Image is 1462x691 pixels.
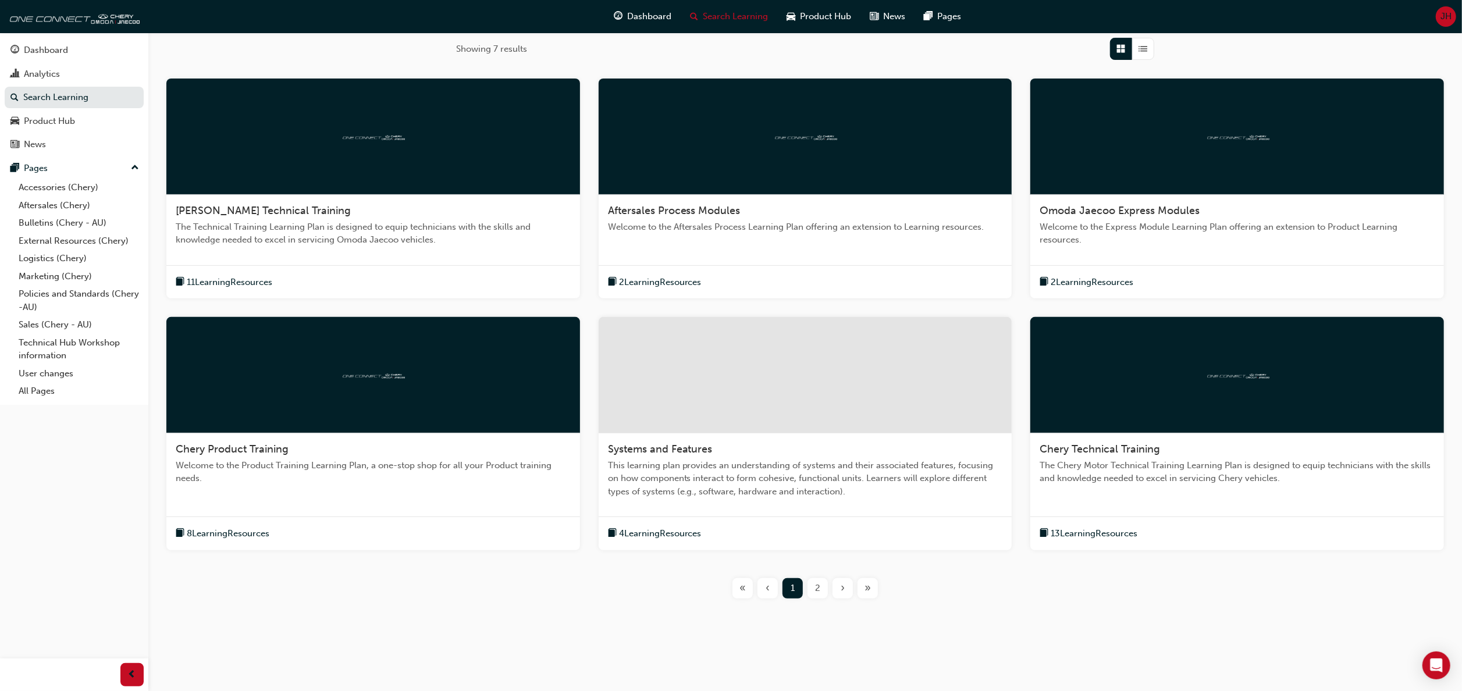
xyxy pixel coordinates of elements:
button: Page 1 [780,578,805,599]
span: « [739,582,746,595]
a: oneconnect[PERSON_NAME] Technical TrainingThe Technical Training Learning Plan is designed to equ... [166,79,580,298]
button: First page [730,578,755,599]
a: News [5,134,144,155]
span: book-icon [608,275,617,290]
span: up-icon [131,161,139,176]
span: Systems and Features [608,443,713,455]
span: search-icon [691,9,699,24]
button: Page 2 [805,578,830,599]
span: List [1139,42,1148,56]
a: oneconnectOmoda Jaecoo Express ModulesWelcome to the Express Module Learning Plan offering an ext... [1030,79,1444,298]
a: guage-iconDashboard [605,5,681,29]
span: 2 Learning Resources [619,276,702,289]
a: Analytics [5,63,144,85]
span: [PERSON_NAME] Technical Training [176,204,351,217]
span: 8 Learning Resources [187,527,269,540]
span: Pages [938,10,962,23]
a: Sales (Chery - AU) [14,316,144,334]
span: pages-icon [10,163,19,174]
a: User changes [14,365,144,383]
a: oneconnectChery Technical TrainingThe Chery Motor Technical Training Learning Plan is designed to... [1030,317,1444,550]
span: The Technical Training Learning Plan is designed to equip technicians with the skills and knowled... [176,220,571,247]
button: book-icon2LearningResources [608,275,702,290]
span: book-icon [1040,275,1048,290]
button: Pages [5,158,144,179]
span: JH [1440,10,1452,23]
span: car-icon [10,116,19,127]
div: Dashboard [24,44,68,57]
span: news-icon [10,140,19,150]
a: Logistics (Chery) [14,250,144,268]
span: car-icon [787,9,796,24]
span: chart-icon [10,69,19,80]
a: Technical Hub Workshop information [14,334,144,365]
span: Chery Product Training [176,443,289,455]
button: book-icon8LearningResources [176,526,269,541]
button: book-icon2LearningResources [1040,275,1133,290]
button: book-icon4LearningResources [608,526,702,541]
span: Product Hub [801,10,852,23]
span: 4 Learning Resources [619,527,702,540]
img: oneconnect [773,131,837,142]
button: Previous page [755,578,780,599]
span: The Chery Motor Technical Training Learning Plan is designed to equip technicians with the skills... [1040,459,1435,485]
a: Policies and Standards (Chery -AU) [14,285,144,316]
a: Dashboard [5,40,144,61]
span: › [841,582,845,595]
a: oneconnectAftersales Process ModulesWelcome to the Aftersales Process Learning Plan offering an e... [599,79,1012,298]
span: Aftersales Process Modules [608,204,741,217]
a: External Resources (Chery) [14,232,144,250]
span: News [884,10,906,23]
img: oneconnect [1205,131,1269,142]
a: pages-iconPages [915,5,971,29]
div: Product Hub [24,115,75,128]
div: Pages [24,162,48,175]
a: news-iconNews [861,5,915,29]
span: prev-icon [128,668,137,682]
span: Chery Technical Training [1040,443,1160,455]
span: guage-icon [614,9,623,24]
span: 11 Learning Resources [187,276,272,289]
a: Systems and FeaturesThis learning plan provides an understanding of systems and their associated ... [599,317,1012,550]
a: Bulletins (Chery - AU) [14,214,144,232]
a: Aftersales (Chery) [14,197,144,215]
img: oneconnect [1205,369,1269,380]
button: Last page [855,578,880,599]
span: search-icon [10,92,19,103]
span: 2 [815,582,820,595]
a: car-iconProduct Hub [778,5,861,29]
span: Showing 7 results [456,42,527,56]
button: JH [1436,6,1456,27]
img: oneconnect [341,131,405,142]
img: oneconnect [341,369,405,380]
button: Next page [830,578,855,599]
button: DashboardAnalyticsSearch LearningProduct HubNews [5,37,144,158]
a: search-iconSearch Learning [681,5,778,29]
span: » [865,582,871,595]
span: book-icon [176,275,184,290]
a: oneconnectChery Product TrainingWelcome to the Product Training Learning Plan, a one-stop shop fo... [166,317,580,550]
div: Open Intercom Messenger [1422,651,1450,679]
img: oneconnect [6,5,140,28]
button: book-icon13LearningResources [1040,526,1137,541]
button: book-icon11LearningResources [176,275,272,290]
span: pages-icon [924,9,933,24]
span: book-icon [608,526,617,541]
span: ‹ [766,582,770,595]
div: Analytics [24,67,60,81]
span: guage-icon [10,45,19,56]
span: book-icon [1040,526,1048,541]
span: book-icon [176,526,184,541]
span: This learning plan provides an understanding of systems and their associated features, focusing o... [608,459,1003,498]
span: 13 Learning Resources [1051,527,1137,540]
a: Product Hub [5,111,144,132]
span: 2 Learning Resources [1051,276,1133,289]
span: Welcome to the Product Training Learning Plan, a one-stop shop for all your Product training needs. [176,459,571,485]
a: Marketing (Chery) [14,268,144,286]
a: Accessories (Chery) [14,179,144,197]
span: Welcome to the Express Module Learning Plan offering an extension to Product Learning resources. [1040,220,1435,247]
span: Grid [1117,42,1126,56]
span: Dashboard [628,10,672,23]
